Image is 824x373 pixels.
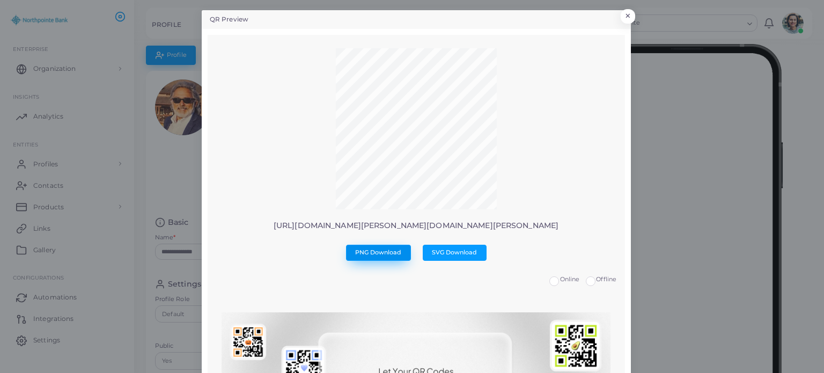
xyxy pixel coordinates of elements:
h5: QR Preview [210,15,248,24]
button: PNG Download [346,245,411,261]
span: PNG Download [355,248,401,256]
button: Close [621,9,635,23]
span: Online [560,275,580,283]
span: SVG Download [432,248,477,256]
p: [URL][DOMAIN_NAME][PERSON_NAME][DOMAIN_NAME][PERSON_NAME] [216,221,616,230]
span: Offline [596,275,616,283]
button: SVG Download [423,245,487,261]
